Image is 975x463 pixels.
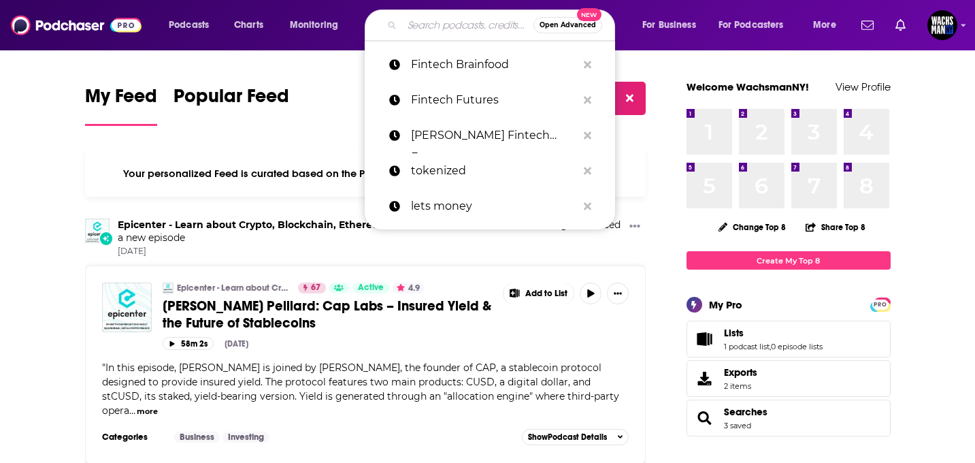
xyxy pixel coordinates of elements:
[724,421,751,430] a: 3 saved
[411,47,577,82] p: Fintech Brainfood
[804,14,853,36] button: open menu
[280,14,356,36] button: open menu
[718,16,784,35] span: For Podcasters
[85,150,646,197] div: Your personalized Feed is curated based on the Podcasts, Creators, Users, and Lists that you Follow.
[724,381,757,391] span: 2 items
[352,283,389,293] a: Active
[163,283,173,293] img: Epicenter - Learn about Crypto, Blockchain, Ethereum, Bitcoin and Distributed Technologies
[365,189,615,224] a: lets money
[402,14,533,36] input: Search podcasts, credits, & more...
[813,16,836,35] span: More
[173,84,289,116] span: Popular Feed
[411,82,577,118] p: Fintech Futures
[691,409,718,428] a: Searches
[927,10,957,40] img: User Profile
[129,404,135,417] span: ...
[118,219,581,231] a: Epicenter - Learn about Crypto, Blockchain, Ethereum, Bitcoin and Distributed Technologies
[805,214,866,240] button: Share Top 8
[358,281,384,295] span: Active
[890,14,911,37] a: Show notifications dropdown
[163,298,493,332] a: [PERSON_NAME] Peillard: Cap Labs – Insured Yield & the Future of Stablecoins
[378,10,628,41] div: Search podcasts, credits, & more...
[311,281,320,295] span: 67
[234,16,263,35] span: Charts
[927,10,957,40] span: Logged in as WachsmanNY
[691,369,718,388] span: Exports
[872,299,889,309] a: PRO
[540,22,596,29] span: Open Advanced
[872,300,889,310] span: PRO
[365,82,615,118] a: Fintech Futures
[393,283,424,293] button: 4.9
[724,366,757,379] span: Exports
[577,8,601,21] span: New
[710,14,804,36] button: open menu
[102,362,619,417] span: In this episode, [PERSON_NAME] is joined by [PERSON_NAME], the founder of CAP, a stablecoin proto...
[724,406,767,418] a: Searches
[642,16,696,35] span: For Business
[159,14,227,36] button: open menu
[709,298,742,311] div: My Pro
[365,118,615,153] a: [PERSON_NAME] Fintech Futures
[411,153,577,189] p: tokenized
[102,362,619,417] span: "
[177,283,289,293] a: Epicenter - Learn about Crypto, Blockchain, Ethereum, Bitcoin and Distributed Technologies
[607,283,629,304] button: Show More Button
[836,80,891,93] a: View Profile
[533,17,602,33] button: Open AdvancedNew
[137,406,158,417] button: more
[522,429,629,445] button: ShowPodcast Details
[290,16,338,35] span: Monitoring
[102,432,163,443] h3: Categories
[624,219,646,236] button: Show More Button
[365,47,615,82] a: Fintech Brainfood
[11,12,142,38] img: Podchaser - Follow, Share and Rate Podcasts
[724,327,823,339] a: Lists
[163,298,491,332] span: [PERSON_NAME] Peillard: Cap Labs – Insured Yield & the Future of Stablecoins
[687,360,891,397] a: Exports
[99,231,114,246] div: New Episode
[691,330,718,349] a: Lists
[225,339,248,349] div: [DATE]
[411,118,577,153] p: Heather Sugg Fintech Futures
[724,342,770,351] a: 1 podcast list
[856,14,879,37] a: Show notifications dropdown
[174,432,220,443] a: Business
[525,289,567,299] span: Add to List
[85,84,157,126] a: My Feed
[687,400,891,436] span: Searches
[633,14,713,36] button: open menu
[687,321,891,357] span: Lists
[687,80,809,93] a: Welcome WachsmanNY!
[85,84,157,116] span: My Feed
[222,432,269,443] a: Investing
[118,246,625,257] span: [DATE]
[102,283,152,332] img: Benjamin Sarquis Peillard: Cap Labs – Insured Yield & the Future of Stablecoins
[503,283,574,304] button: Show More Button
[225,14,271,36] a: Charts
[710,219,795,236] button: Change Top 8
[163,337,214,350] button: 58m 2s
[927,10,957,40] button: Show profile menu
[173,84,289,126] a: Popular Feed
[724,327,744,339] span: Lists
[687,251,891,270] a: Create My Top 8
[770,342,771,351] span: ,
[118,219,625,244] h3: released a new episode
[528,432,607,442] span: Show Podcast Details
[771,342,823,351] a: 0 episode lists
[85,219,110,243] img: Epicenter - Learn about Crypto, Blockchain, Ethereum, Bitcoin and Distributed Technologies
[411,189,577,224] p: lets money
[365,153,615,189] a: tokenized
[298,283,326,293] a: 67
[169,16,209,35] span: Podcasts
